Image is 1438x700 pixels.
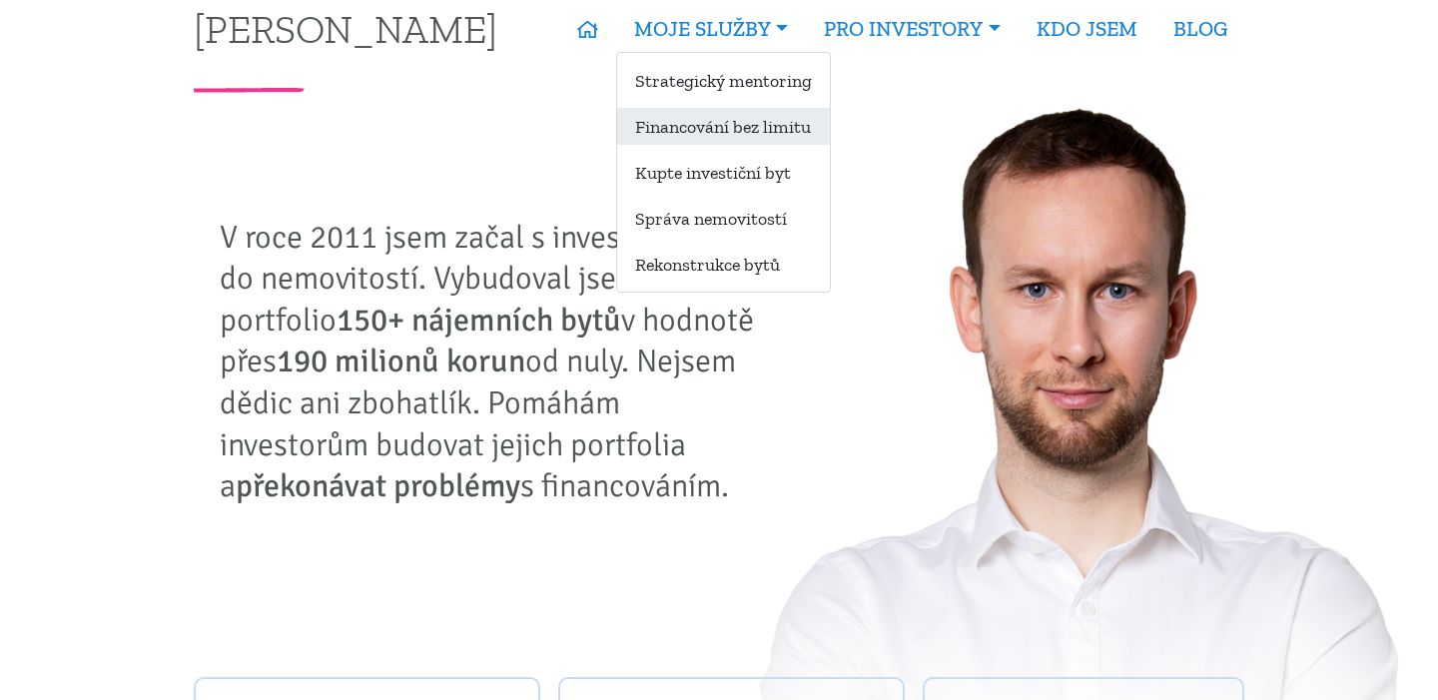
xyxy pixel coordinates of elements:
a: KDO JSEM [1019,6,1155,52]
a: [PERSON_NAME] [194,9,497,48]
a: MOJE SLUŽBY [616,6,806,52]
strong: 190 milionů korun [277,342,525,380]
a: Správa nemovitostí [617,200,830,237]
a: Financování bez limitu [617,108,830,145]
strong: 150+ nájemních bytů [337,301,621,340]
p: V roce 2011 jsem začal s investicemi do nemovitostí. Vybudoval jsem portfolio v hodnotě přes od n... [220,217,769,507]
strong: překonávat problémy [236,466,520,505]
a: Strategický mentoring [617,62,830,99]
a: BLOG [1155,6,1245,52]
a: PRO INVESTORY [806,6,1018,52]
a: Rekonstrukce bytů [617,246,830,283]
a: Kupte investiční byt [617,154,830,191]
